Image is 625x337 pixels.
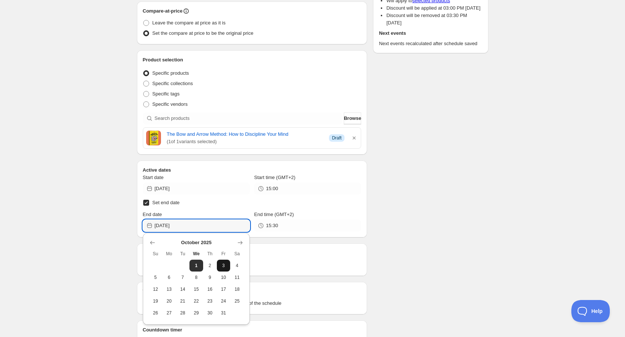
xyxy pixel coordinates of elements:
span: Specific vendors [152,101,188,107]
span: Specific products [152,70,189,76]
button: Saturday October 4 2025 [230,260,244,272]
span: Start date [143,175,164,180]
span: 31 [220,310,228,316]
th: Saturday [230,248,244,260]
span: Set end date [152,200,180,205]
span: Tu [179,251,187,257]
span: 4 [233,263,241,269]
span: 12 [152,286,159,292]
button: Monday October 13 2025 [162,283,176,295]
span: Leave the compare at price as it is [152,20,226,26]
button: Browse [344,112,361,124]
button: Friday October 17 2025 [217,283,231,295]
button: Sunday October 19 2025 [149,295,162,307]
button: Sunday October 26 2025 [149,307,162,319]
li: Discount will be removed at 03:30 PM [DATE] [386,12,482,27]
span: 1 [192,263,200,269]
button: Sunday October 5 2025 [149,272,162,283]
iframe: Toggle Customer Support [571,300,610,322]
span: 18 [233,286,241,292]
span: Mo [165,251,173,257]
button: Friday October 31 2025 [217,307,231,319]
span: Sa [233,251,241,257]
button: Thursday October 23 2025 [203,295,217,307]
span: End time (GMT+2) [254,212,294,217]
span: 29 [192,310,200,316]
button: Tuesday October 7 2025 [176,272,189,283]
button: Wednesday October 8 2025 [189,272,203,283]
button: Saturday October 11 2025 [230,272,244,283]
button: Monday October 20 2025 [162,295,176,307]
span: 5 [152,274,159,280]
h2: Active dates [143,166,362,174]
button: Wednesday October 29 2025 [189,307,203,319]
h2: Tags [143,288,362,295]
h2: Next events [379,30,482,37]
button: Thursday October 2 2025 [203,260,217,272]
th: Thursday [203,248,217,260]
span: Fr [220,251,228,257]
span: 20 [165,298,173,304]
button: Thursday October 16 2025 [203,283,217,295]
th: Wednesday [189,248,203,260]
button: Friday October 10 2025 [217,272,231,283]
span: 10 [220,274,228,280]
h2: Compare-at-price [143,7,183,15]
button: Thursday October 30 2025 [203,307,217,319]
th: Tuesday [176,248,189,260]
span: Set the compare at price to be the original price [152,30,253,36]
span: 15 [192,286,200,292]
button: Today Wednesday October 1 2025 [189,260,203,272]
span: 23 [206,298,214,304]
span: 3 [220,263,228,269]
span: 22 [192,298,200,304]
span: Su [152,251,159,257]
button: Monday October 6 2025 [162,272,176,283]
button: Friday October 3 2025 [217,260,231,272]
button: Saturday October 25 2025 [230,295,244,307]
h2: Countdown timer [143,326,362,334]
th: Sunday [149,248,162,260]
span: Specific tags [152,91,180,97]
span: Specific collections [152,81,193,86]
span: 21 [179,298,187,304]
button: Friday October 24 2025 [217,295,231,307]
span: 25 [233,298,241,304]
button: Show previous month, September 2025 [147,237,158,248]
span: Draft [332,135,342,141]
button: Tuesday October 21 2025 [176,295,189,307]
button: Tuesday October 28 2025 [176,307,189,319]
button: Wednesday October 22 2025 [189,295,203,307]
span: 11 [233,274,241,280]
button: Show next month, November 2025 [235,237,245,248]
p: Next events recalculated after schedule saved [379,40,482,47]
th: Friday [217,248,231,260]
span: End date [143,212,162,217]
h2: Product selection [143,56,362,64]
button: Thursday October 9 2025 [203,272,217,283]
button: Tuesday October 14 2025 [176,283,189,295]
h2: Repeating [143,249,362,257]
span: 8 [192,274,200,280]
input: Search products [155,112,343,124]
img: Cover image of The Bow and Arrow Method: How to Discipline Your Mind by Tyler Andrew Cole - publi... [146,131,161,145]
span: 17 [220,286,228,292]
span: 2 [206,263,214,269]
span: 26 [152,310,159,316]
span: 14 [179,286,187,292]
span: 28 [179,310,187,316]
span: 7 [179,274,187,280]
button: Saturday October 18 2025 [230,283,244,295]
button: Wednesday October 15 2025 [189,283,203,295]
span: 6 [165,274,173,280]
span: 27 [165,310,173,316]
li: Discount will be applied at 03:00 PM [DATE] [386,4,482,12]
span: Browse [344,115,361,122]
button: Sunday October 12 2025 [149,283,162,295]
span: We [192,251,200,257]
span: 19 [152,298,159,304]
span: 30 [206,310,214,316]
span: Start time (GMT+2) [254,175,296,180]
a: The Bow and Arrow Method: How to Discipline Your Mind [167,131,323,138]
span: 16 [206,286,214,292]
